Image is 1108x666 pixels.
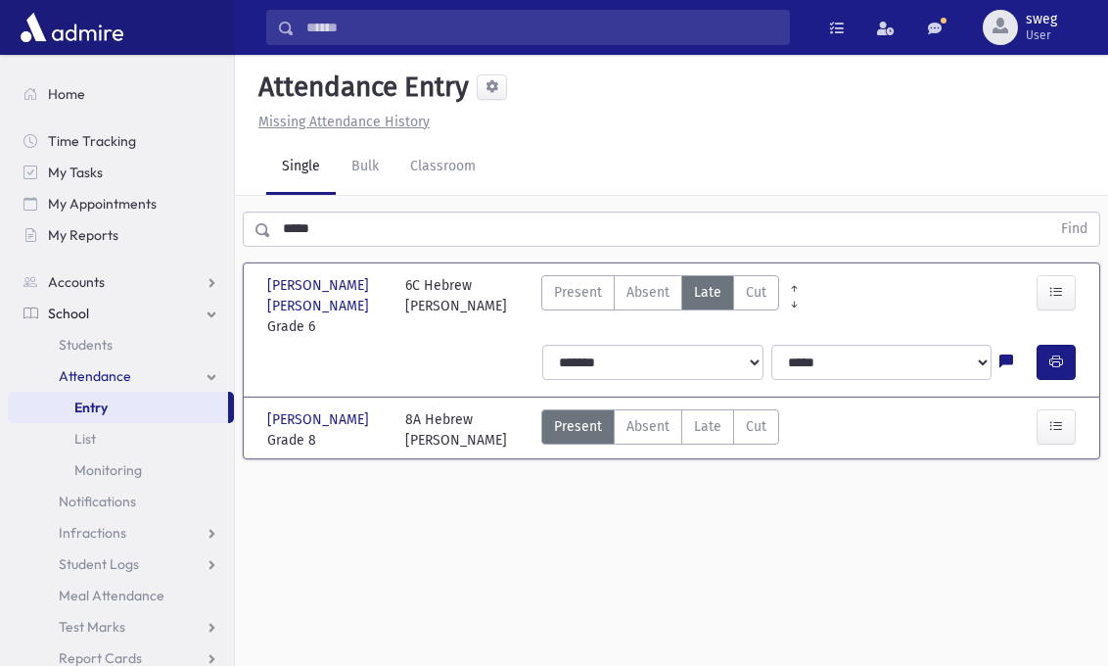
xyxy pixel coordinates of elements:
a: Home [8,78,234,110]
span: Attendance [59,367,131,385]
span: Home [48,85,85,103]
div: 8A Hebrew [PERSON_NAME] [405,409,507,451]
span: [PERSON_NAME] [PERSON_NAME] [267,275,386,316]
span: Late [694,282,721,303]
a: Time Tracking [8,125,234,157]
a: Attendance [8,360,234,392]
span: Notifications [59,493,136,510]
button: Find [1049,213,1099,246]
a: My Appointments [8,188,234,219]
span: Accounts [48,273,105,291]
span: User [1026,27,1057,43]
a: Entry [8,392,228,423]
span: sweg [1026,12,1057,27]
a: Notifications [8,486,234,517]
span: Students [59,336,113,354]
span: Cut [746,282,766,303]
a: Accounts [8,266,234,298]
span: Entry [74,399,108,416]
div: 6C Hebrew [PERSON_NAME] [405,275,507,337]
span: [PERSON_NAME] [267,409,373,430]
span: Absent [626,416,669,437]
span: Present [554,416,602,437]
a: My Reports [8,219,234,251]
span: Meal Attendance [59,587,164,604]
a: List [8,423,234,454]
a: Bulk [336,140,394,195]
div: AttTypes [541,275,779,337]
a: Students [8,329,234,360]
a: Monitoring [8,454,234,486]
span: Late [694,416,721,437]
a: Classroom [394,140,491,195]
span: List [74,430,96,448]
span: Student Logs [59,555,139,573]
a: My Tasks [8,157,234,188]
u: Missing Attendance History [258,114,430,130]
span: Grade 6 [267,316,386,337]
span: Test Marks [59,618,125,636]
span: Cut [746,416,766,437]
img: AdmirePro [16,8,128,47]
a: Single [266,140,336,195]
span: Present [554,282,602,303]
a: Student Logs [8,548,234,580]
a: School [8,298,234,329]
a: Meal Attendance [8,580,234,611]
span: Absent [626,282,669,303]
input: Search [295,10,789,45]
span: School [48,305,89,322]
span: My Reports [48,226,118,244]
span: Infractions [59,524,126,542]
a: Test Marks [8,611,234,642]
span: Grade 8 [267,430,386,451]
h5: Attendance Entry [251,71,469,104]
span: My Appointments [48,195,157,213]
span: Time Tracking [48,132,136,150]
div: AttTypes [541,409,779,451]
a: Infractions [8,517,234,548]
span: Monitoring [74,461,142,479]
span: My Tasks [48,164,103,181]
a: Missing Attendance History [251,114,430,130]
